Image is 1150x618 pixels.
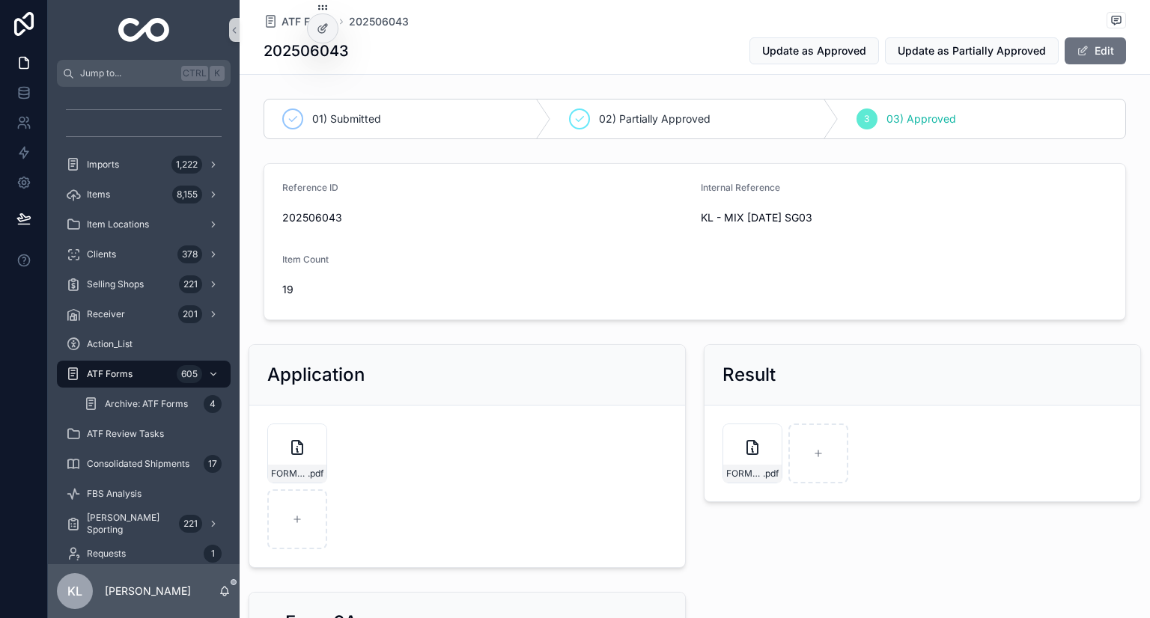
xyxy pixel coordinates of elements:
[179,515,202,533] div: 221
[722,363,776,387] h2: Result
[282,14,334,29] span: ATF Forms
[87,278,144,290] span: Selling Shops
[75,391,231,417] a: Archive: ATF Forms4
[80,67,175,79] span: Jump to...
[67,582,82,600] span: KL
[57,510,231,537] a: [PERSON_NAME] Sporting221
[282,282,293,297] span: 19
[87,548,126,560] span: Requests
[105,584,191,599] p: [PERSON_NAME]
[57,271,231,298] a: Selling Shops221
[57,181,231,208] a: Items8,155
[171,156,202,174] div: 1,222
[264,40,349,61] h1: 202506043
[282,182,338,193] span: Reference ID
[1065,37,1126,64] button: Edit
[177,365,202,383] div: 605
[179,275,202,293] div: 221
[749,37,879,64] button: Update as Approved
[282,254,329,265] span: Item Count
[172,186,202,204] div: 8,155
[264,14,334,29] a: ATF Forms
[178,305,202,323] div: 201
[105,398,188,410] span: Archive: ATF Forms
[204,395,222,413] div: 4
[57,151,231,178] a: Imports1,222
[762,43,866,58] span: Update as Approved
[181,66,208,81] span: Ctrl
[87,368,133,380] span: ATF Forms
[57,60,231,87] button: Jump to...CtrlK
[701,182,780,193] span: Internal Reference
[763,468,779,480] span: .pdf
[57,480,231,507] a: FBS Analysis
[898,43,1046,58] span: Update as Partially Approved
[57,420,231,447] a: ATF Review Tasks
[87,248,116,260] span: Clients
[312,111,381,126] span: 01) Submitted
[57,241,231,268] a: Clients378
[57,540,231,567] a: Requests1
[204,545,222,563] div: 1
[177,245,202,263] div: 378
[211,67,223,79] span: K
[87,428,164,440] span: ATF Review Tasks
[87,308,125,320] span: Receiver
[267,363,365,387] h2: Application
[271,468,308,480] span: FORM6PARTI-SUBMITTED-KL---MIX-[DATE]-SG03
[349,14,409,29] a: 202506043
[726,468,763,480] span: FORM6PARTI-APPROVED-KL---MIX-[DATE]-SG03
[885,37,1059,64] button: Update as Partially Approved
[308,468,323,480] span: .pdf
[48,87,240,564] div: scrollable content
[282,210,689,225] span: 202506043
[57,331,231,358] a: Action_List
[87,159,119,171] span: Imports
[87,338,133,350] span: Action_List
[204,455,222,473] div: 17
[57,450,231,477] a: Consolidated Shipments17
[57,361,231,388] a: ATF Forms605
[118,18,170,42] img: App logo
[87,512,173,536] span: [PERSON_NAME] Sporting
[87,488,142,500] span: FBS Analysis
[87,218,149,230] span: Item Locations
[87,458,189,470] span: Consolidated Shipments
[599,111,711,126] span: 02) Partially Approved
[701,210,1107,225] span: KL - MIX [DATE] SG03
[87,189,110,201] span: Items
[57,301,231,328] a: Receiver201
[886,111,956,126] span: 03) Approved
[57,211,231,238] a: Item Locations
[864,113,869,125] span: 3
